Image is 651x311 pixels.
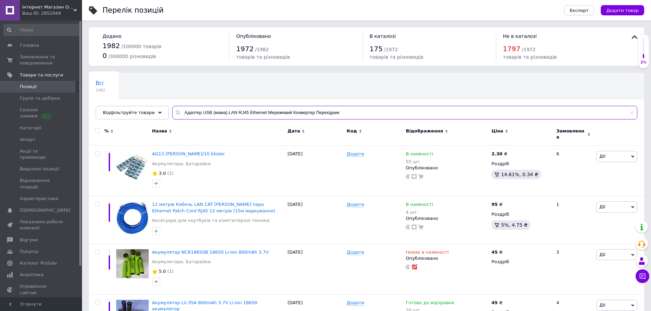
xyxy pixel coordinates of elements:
div: 1 [552,196,595,244]
span: товарів та різновидів [236,54,290,60]
span: [DEMOGRAPHIC_DATA] [20,207,70,213]
button: Додати товар [601,5,644,15]
a: Аксесуари для ноутбуків та комп'ютерної техніки [152,217,269,224]
span: товарів та різновидів [370,54,423,60]
span: 14.61%, 0.34 ₴ [501,172,538,177]
div: 2% [638,60,649,65]
b: 95 [491,202,498,207]
span: Ціна [491,128,503,134]
span: Сезонні знижки [20,107,63,119]
span: (1) [167,269,174,274]
a: Акумулятор NCR18650B 18650 Li-Ion 800mAh 3.7V [152,250,269,255]
span: Позиції [20,84,37,90]
span: % [104,128,109,134]
span: 175 [370,45,383,53]
div: Опубліковано [406,215,488,222]
a: Акумулятори, Батарейки [152,259,211,265]
span: Додано [103,33,121,39]
button: Експорт [564,5,594,15]
span: Додати [347,202,364,207]
div: ₴ [491,300,502,306]
span: 0 [103,52,107,60]
span: / 1982 [255,47,269,52]
a: Акумулятори, Батарейки [152,161,211,167]
div: Опубліковано [406,255,488,261]
span: Групи та добірки [20,95,60,101]
span: 1972 [236,45,254,53]
span: Імпорт [20,137,36,143]
span: 1797 [503,45,520,53]
img: Акумулятор NCR18650B 18650 Li-Ion 800mAh 3.7V [116,249,149,278]
a: 12 метрів Кабель LAN CAT [PERSON_NAME] пара Ethernet Patch Cord RJ45 12 метрів (15м маркування) [152,202,275,213]
div: ₴ [491,249,502,255]
span: Відфільтруйте товари [103,110,155,115]
span: Iнтернет Магазин OKO-ОПТ [22,4,73,10]
span: Замовлення [556,128,586,140]
span: Покупці [20,249,38,255]
div: Роздріб [491,161,551,167]
span: В каталозі [370,33,396,39]
div: [DATE] [286,196,345,244]
span: товарів та різновидів [503,54,557,60]
span: Дії [599,154,605,159]
span: Категорії [20,125,41,131]
span: Управління сайтом [20,283,63,296]
span: Головна [20,42,39,48]
div: [DATE] [286,146,345,196]
span: Не в каталозі [503,33,537,39]
span: Видалені позиції [20,166,59,172]
span: Всі [96,80,104,86]
span: Каталог ProSale [20,260,57,266]
span: Додати [347,250,364,255]
div: Ваш ID: 2951049 [22,10,82,16]
div: Опубліковано [406,165,488,171]
div: ₴ [491,151,507,157]
span: Додати товар [606,8,639,13]
span: Товари та послуги [20,72,63,78]
div: Роздріб [491,211,551,217]
b: 45 [491,250,498,255]
span: Характеристики [20,196,58,202]
span: / 1972 [384,47,398,52]
input: Пошук по назві позиції, артикулу і пошуковим запитам [172,106,637,119]
span: Назва [152,128,167,134]
span: Відображення [406,128,443,134]
span: Акції та промокоди [20,148,63,160]
span: 5%, 4.75 ₴ [501,222,528,228]
div: Перелік позицій [103,7,164,14]
span: В наявності [406,202,433,209]
input: Пошук [3,24,81,36]
a: AG13 [PERSON_NAME]/10 blister [152,151,225,156]
b: 45 [491,300,498,305]
span: Дії [599,252,605,257]
span: / 100000 товарів [121,44,161,49]
span: (1) [167,171,174,176]
img: 12 Метров Кабель LAN CAT Витая Пара Ethernet Patch Cord RJ45 12Метров (15м маркировка) [116,201,149,235]
div: Роздріб [491,259,551,265]
span: Експорт [570,8,589,13]
span: Показники роботи компанії [20,219,63,231]
span: 5.0 [159,269,166,274]
span: Дії [599,204,605,209]
span: В наявності [406,151,433,158]
span: / 300000 різновидів [108,54,156,59]
div: 55 шт. [406,159,433,164]
span: Готово до відправки [406,300,454,307]
span: / 1972 [522,47,535,52]
button: Чат з покупцем [636,269,649,283]
span: Додати [347,151,364,157]
span: Замовлення та повідомлення [20,54,63,66]
span: Опубліковано [236,33,271,39]
span: Код [347,128,357,134]
img: AG13 Hua Dao/10 blister [116,151,149,181]
div: 4 шт. [406,210,433,215]
span: 3.0 [159,171,166,176]
div: [DATE] [286,244,345,294]
div: ₴ [491,201,502,208]
span: Дії [599,302,605,308]
b: 2.30 [491,151,502,156]
div: 6 [552,146,595,196]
